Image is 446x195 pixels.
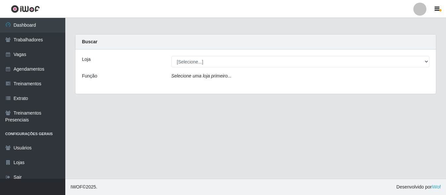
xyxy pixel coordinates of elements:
i: Selecione uma loja primeiro... [171,73,231,78]
label: Função [82,73,97,79]
img: CoreUI Logo [11,5,40,13]
a: iWof [432,184,441,189]
span: IWOF [71,184,83,189]
strong: Buscar [82,39,97,44]
span: © 2025 . [71,184,97,190]
span: Desenvolvido por [396,184,441,190]
label: Loja [82,56,90,63]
